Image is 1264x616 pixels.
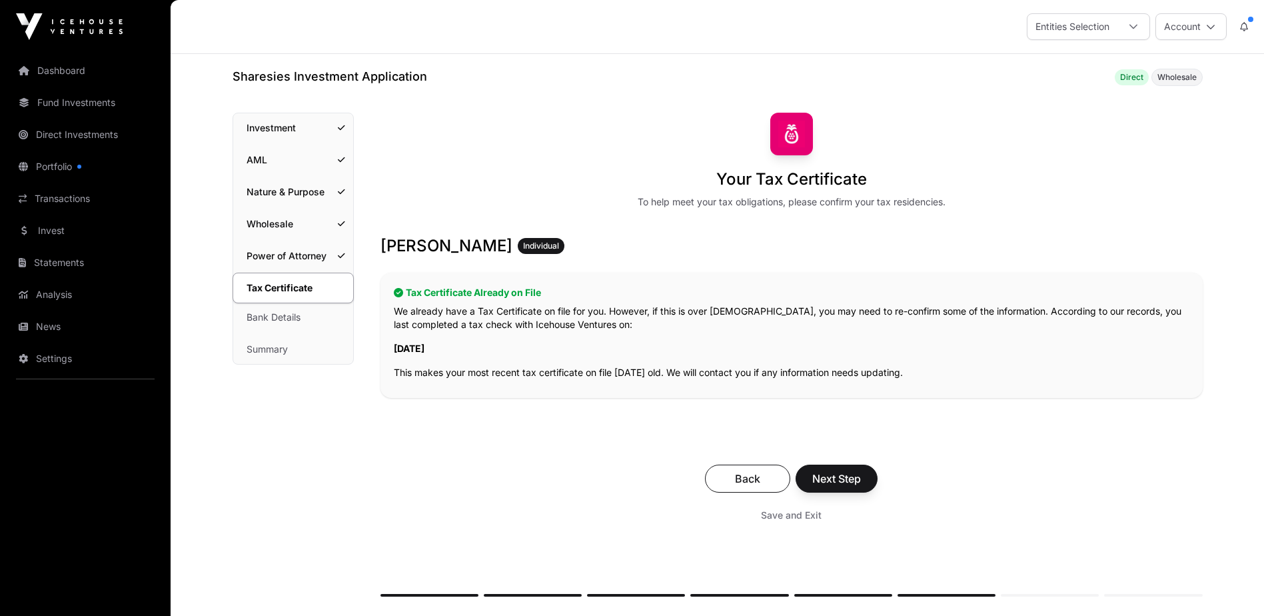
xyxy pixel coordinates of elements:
[233,67,427,86] h1: Sharesies Investment Application
[796,465,878,493] button: Next Step
[761,509,822,522] span: Save and Exit
[722,471,774,487] span: Back
[11,248,160,277] a: Statements
[523,241,559,251] span: Individual
[233,335,353,364] a: Summary
[380,235,1203,257] h3: [PERSON_NAME]
[394,366,1189,379] p: This makes your most recent tax certificate on file [DATE] old. We will contact you if any inform...
[394,286,1189,299] h2: Tax Certificate Already on File
[11,280,160,309] a: Analysis
[11,56,160,85] a: Dashboard
[705,465,790,493] button: Back
[745,503,838,527] button: Save and Exit
[812,471,861,487] span: Next Step
[770,113,813,155] img: Sharesies
[11,216,160,245] a: Invest
[394,305,1189,331] p: We already have a Tax Certificate on file for you. However, if this is over [DEMOGRAPHIC_DATA], y...
[11,152,160,181] a: Portfolio
[638,195,946,209] div: To help meet your tax obligations, please confirm your tax residencies.
[233,209,353,239] a: Wholesale
[716,169,867,190] h1: Your Tax Certificate
[394,342,1189,355] p: [DATE]
[233,113,353,143] a: Investment
[233,241,353,271] a: Power of Attorney
[1155,13,1227,40] button: Account
[11,88,160,117] a: Fund Investments
[1157,72,1197,83] span: Wholesale
[1197,552,1264,616] iframe: Chat Widget
[11,312,160,341] a: News
[11,344,160,373] a: Settings
[233,145,353,175] a: AML
[233,177,353,207] a: Nature & Purpose
[11,120,160,149] a: Direct Investments
[16,13,123,40] img: Icehouse Ventures Logo
[11,184,160,213] a: Transactions
[1120,72,1143,83] span: Direct
[233,273,354,303] a: Tax Certificate
[233,303,353,332] a: Bank Details
[1027,14,1117,39] div: Entities Selection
